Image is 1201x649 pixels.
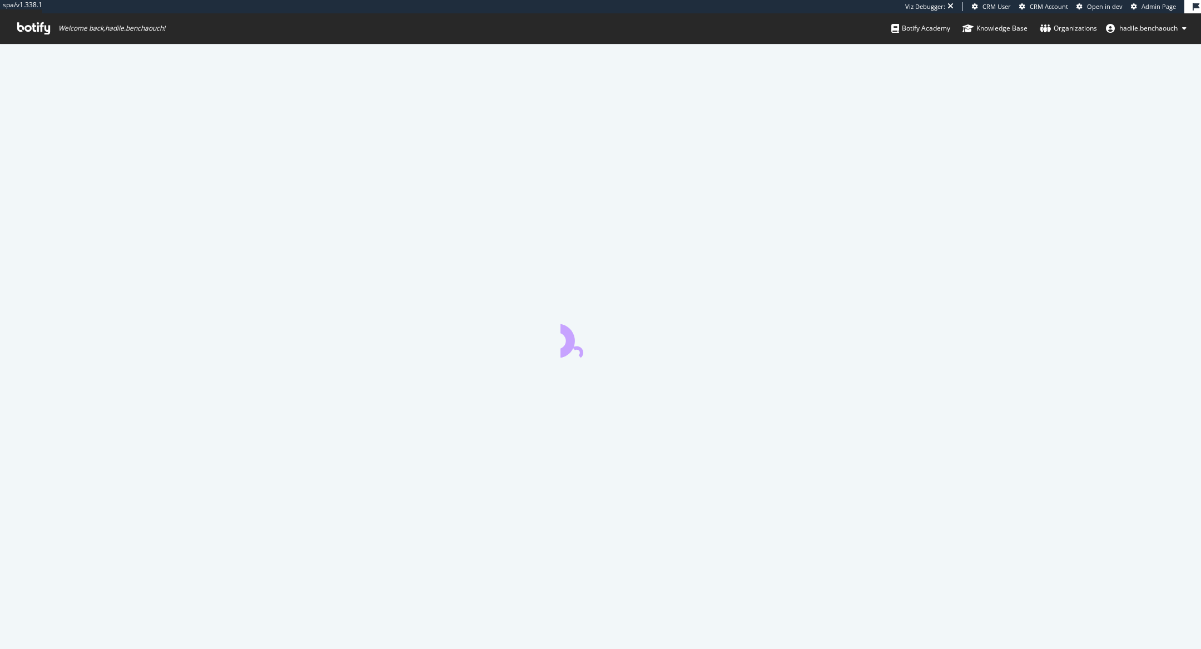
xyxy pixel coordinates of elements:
span: Welcome back, hadile.benchaouch ! [58,24,165,33]
div: Organizations [1040,23,1097,34]
span: CRM Account [1030,2,1068,11]
span: Open in dev [1087,2,1123,11]
a: Botify Academy [891,13,950,43]
a: Open in dev [1076,2,1123,11]
span: Admin Page [1142,2,1176,11]
button: hadile.benchaouch [1097,19,1195,37]
a: Knowledge Base [962,13,1028,43]
div: Viz Debugger: [905,2,945,11]
a: Organizations [1040,13,1097,43]
a: Admin Page [1131,2,1176,11]
span: hadile.benchaouch [1119,23,1178,33]
a: CRM Account [1019,2,1068,11]
div: Botify Academy [891,23,950,34]
a: CRM User [972,2,1011,11]
div: Knowledge Base [962,23,1028,34]
div: animation [560,318,641,358]
span: CRM User [982,2,1011,11]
